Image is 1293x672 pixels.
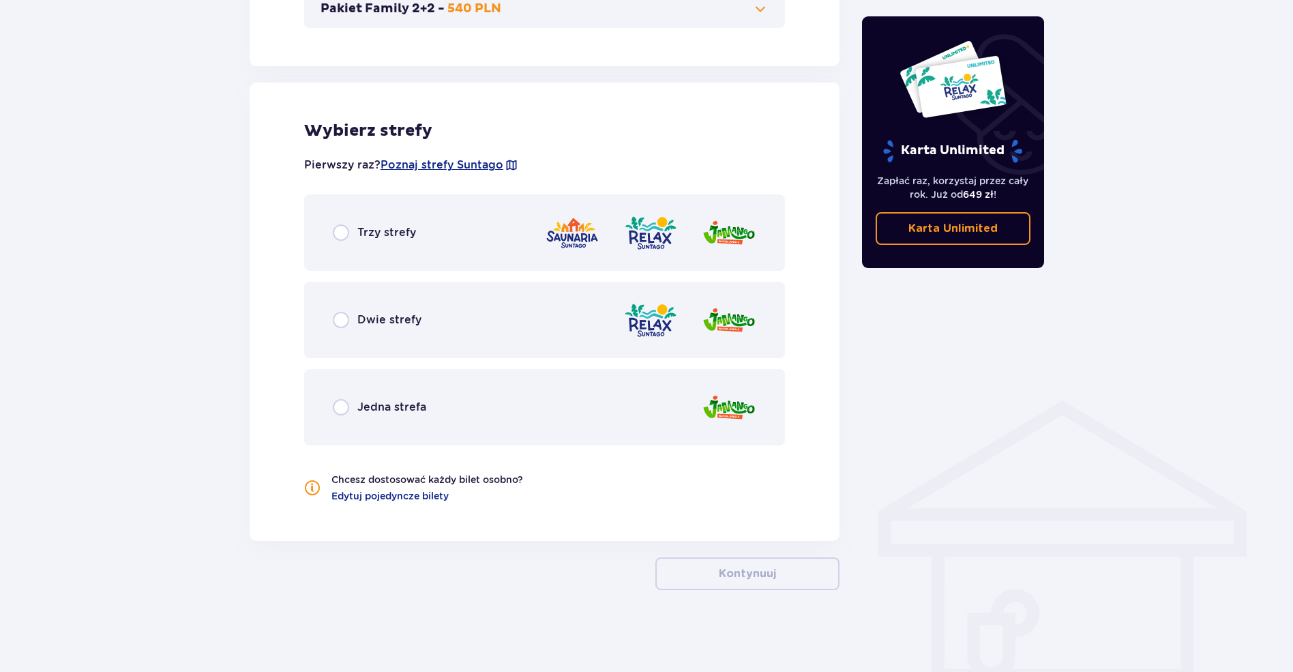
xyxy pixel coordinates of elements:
a: Edytuj pojedyncze bilety [331,489,449,503]
p: Jedna strefa [357,400,426,415]
img: zone logo [623,301,678,340]
img: zone logo [702,214,756,252]
a: Karta Unlimited [876,212,1031,245]
p: Trzy strefy [357,225,416,240]
a: Poznaj strefy Suntago [381,158,503,173]
p: Wybierz strefy [304,121,785,141]
button: Pakiet Family 2+2 -540 PLN [321,1,769,17]
p: Karta Unlimited [882,139,1024,163]
p: Dwie strefy [357,312,421,327]
img: zone logo [623,214,678,252]
p: 540 PLN [447,1,501,17]
p: Pakiet Family 2+2 - [321,1,445,17]
img: zone logo [702,301,756,340]
span: 649 zł [963,189,994,200]
img: zone logo [702,388,756,427]
img: zone logo [545,214,599,252]
p: Chcesz dostosować każdy bilet osobno? [331,473,523,486]
p: Karta Unlimited [908,221,998,236]
p: Pierwszy raz? [304,158,518,173]
button: Kontynuuj [655,557,839,590]
p: Zapłać raz, korzystaj przez cały rok. Już od ! [876,174,1031,201]
p: Kontynuuj [719,566,776,581]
